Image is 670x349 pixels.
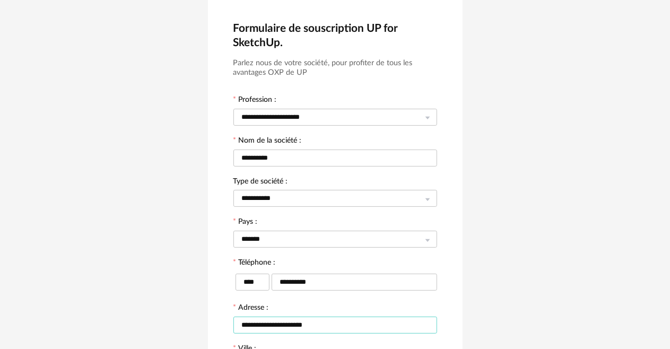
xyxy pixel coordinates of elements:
label: Téléphone : [233,259,276,268]
h3: Parlez nous de votre société, pour profiter de tous les avantages OXP de UP [233,58,437,78]
label: Type de société : [233,178,288,187]
h2: Formulaire de souscription UP for SketchUp. [233,21,437,50]
label: Pays : [233,218,258,228]
label: Adresse : [233,304,269,313]
label: Nom de la société : [233,137,302,146]
label: Profession : [233,96,277,106]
